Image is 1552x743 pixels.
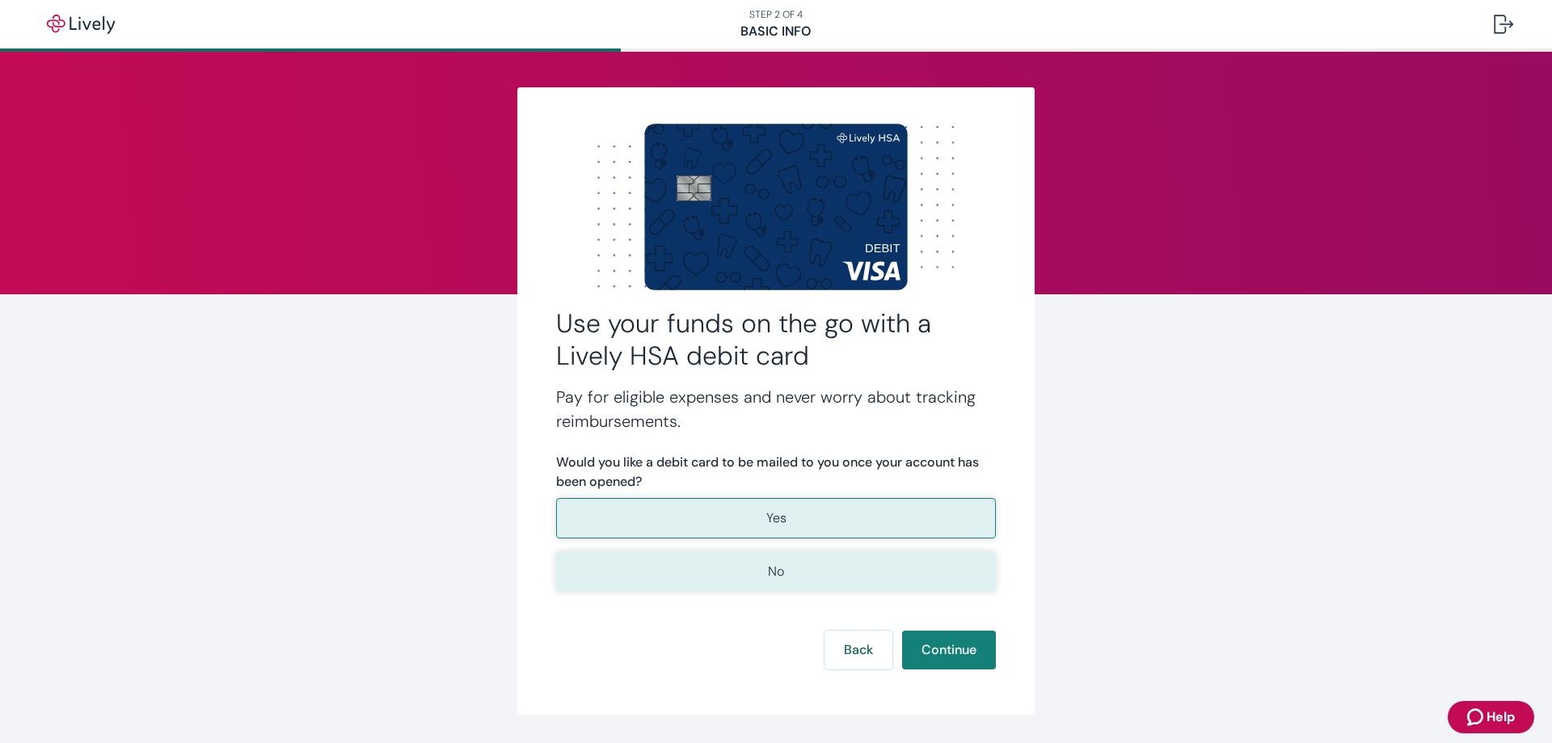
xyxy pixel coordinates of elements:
p: Yes [766,509,787,528]
img: Dot background [556,126,996,288]
img: Debit card [644,124,908,289]
button: Back [824,631,892,669]
h4: Pay for eligible expenses and never worry about tracking reimbursements. [556,385,996,433]
label: Would you like a debit card to be mailed to you once your account has been opened? [556,453,996,492]
img: Lively [36,15,126,34]
button: Yes [556,498,996,538]
span: Help [1487,707,1515,727]
h2: Use your funds on the go with a Lively HSA debit card [556,307,996,372]
button: Continue [902,631,996,669]
button: No [556,551,996,592]
button: Zendesk support iconHelp [1448,701,1534,733]
p: No [768,562,784,581]
button: Log out [1481,5,1526,44]
svg: Zendesk support icon [1467,707,1487,727]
